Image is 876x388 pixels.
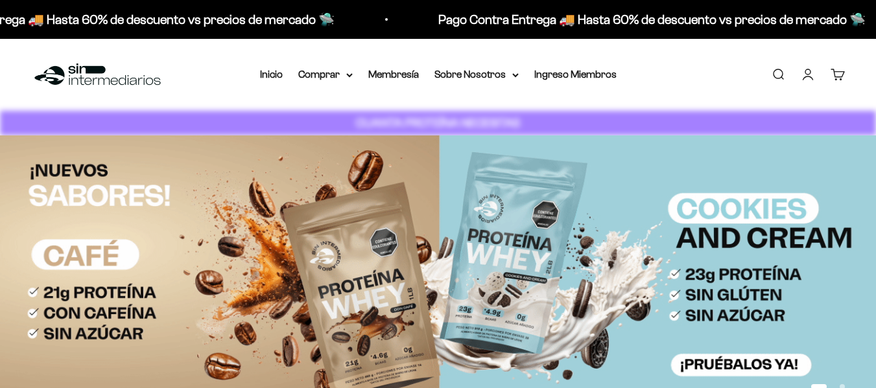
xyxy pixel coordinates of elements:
[356,116,520,130] strong: CUANTA PROTEÍNA NECESITAS
[534,69,617,80] a: Ingreso Miembros
[411,9,838,30] p: Pago Contra Entrega 🚚 Hasta 60% de descuento vs precios de mercado 🛸
[298,66,353,83] summary: Comprar
[260,69,283,80] a: Inicio
[368,69,419,80] a: Membresía
[434,66,519,83] summary: Sobre Nosotros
